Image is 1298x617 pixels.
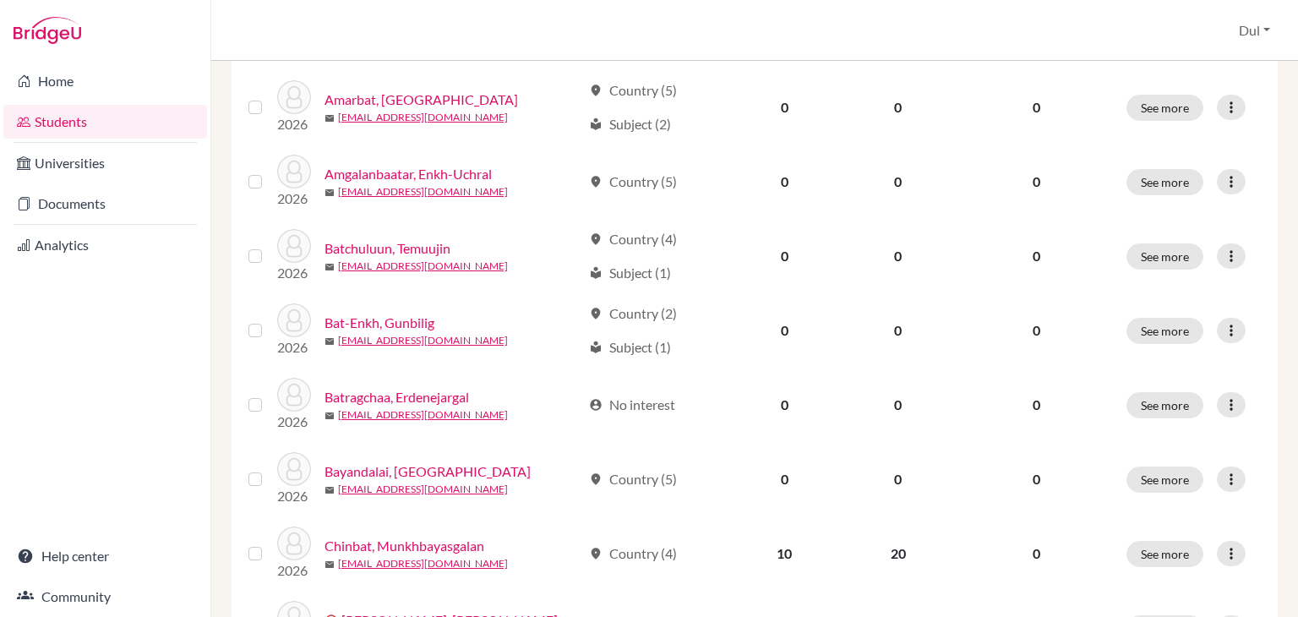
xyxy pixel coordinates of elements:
[589,303,677,324] div: Country (2)
[589,547,603,560] span: location_on
[3,105,207,139] a: Students
[1231,14,1278,46] button: Dul
[589,175,603,188] span: location_on
[589,117,603,131] span: local_library
[589,263,671,283] div: Subject (1)
[589,307,603,320] span: location_on
[1126,318,1203,344] button: See more
[324,113,335,123] span: mail
[3,580,207,614] a: Community
[589,266,603,280] span: local_library
[729,516,840,591] td: 10
[967,97,1106,117] p: 0
[3,146,207,180] a: Universities
[729,145,840,219] td: 0
[1126,95,1203,121] button: See more
[277,378,311,412] img: Batragchaa, Erdenejargal
[967,320,1106,341] p: 0
[277,263,311,283] p: 2026
[589,469,677,489] div: Country (5)
[277,80,311,114] img: Amarbat, Bilguuntugs
[967,172,1106,192] p: 0
[277,560,311,581] p: 2026
[589,341,603,354] span: local_library
[324,336,335,347] span: mail
[324,485,335,495] span: mail
[277,155,311,188] img: Amgalanbaatar, Enkh-Uchral
[277,412,311,432] p: 2026
[589,172,677,192] div: Country (5)
[338,556,508,571] a: [EMAIL_ADDRESS][DOMAIN_NAME]
[3,539,207,573] a: Help center
[589,337,671,358] div: Subject (1)
[729,368,840,442] td: 0
[277,527,311,560] img: Chinbat, Munkhbayasgalan
[1126,541,1203,567] button: See more
[967,395,1106,415] p: 0
[277,452,311,486] img: Bayandalai, Jargal
[14,17,81,44] img: Bridge-U
[589,472,603,486] span: location_on
[729,293,840,368] td: 0
[277,188,311,209] p: 2026
[1126,392,1203,418] button: See more
[324,164,492,184] a: Amgalanbaatar, Enkh-Uchral
[324,262,335,272] span: mail
[324,560,335,570] span: mail
[3,64,207,98] a: Home
[3,228,207,262] a: Analytics
[729,219,840,293] td: 0
[729,442,840,516] td: 0
[324,238,450,259] a: Batchuluun, Temuujin
[589,232,603,246] span: location_on
[967,246,1106,266] p: 0
[729,70,840,145] td: 0
[967,469,1106,489] p: 0
[277,337,311,358] p: 2026
[589,229,677,249] div: Country (4)
[967,543,1106,564] p: 0
[840,442,957,516] td: 0
[840,219,957,293] td: 0
[1126,169,1203,195] button: See more
[589,398,603,412] span: account_circle
[840,293,957,368] td: 0
[324,536,484,556] a: Chinbat, Munkhbayasgalan
[589,80,677,101] div: Country (5)
[338,184,508,199] a: [EMAIL_ADDRESS][DOMAIN_NAME]
[277,229,311,263] img: Batchuluun, Temuujin
[589,543,677,564] div: Country (4)
[840,368,957,442] td: 0
[840,70,957,145] td: 0
[277,114,311,134] p: 2026
[840,145,957,219] td: 0
[840,516,957,591] td: 20
[324,411,335,421] span: mail
[589,84,603,97] span: location_on
[277,303,311,337] img: Bat-Enkh, Gunbilig
[338,110,508,125] a: [EMAIL_ADDRESS][DOMAIN_NAME]
[277,486,311,506] p: 2026
[3,187,207,221] a: Documents
[324,461,531,482] a: Bayandalai, [GEOGRAPHIC_DATA]
[589,395,675,415] div: No interest
[324,188,335,198] span: mail
[338,407,508,423] a: [EMAIL_ADDRESS][DOMAIN_NAME]
[1126,467,1203,493] button: See more
[324,90,518,110] a: Amarbat, [GEOGRAPHIC_DATA]
[338,482,508,497] a: [EMAIL_ADDRESS][DOMAIN_NAME]
[1126,243,1203,270] button: See more
[324,313,434,333] a: Bat-Enkh, Gunbilig
[589,114,671,134] div: Subject (2)
[338,333,508,348] a: [EMAIL_ADDRESS][DOMAIN_NAME]
[338,259,508,274] a: [EMAIL_ADDRESS][DOMAIN_NAME]
[324,387,469,407] a: Batragchaa, Erdenejargal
